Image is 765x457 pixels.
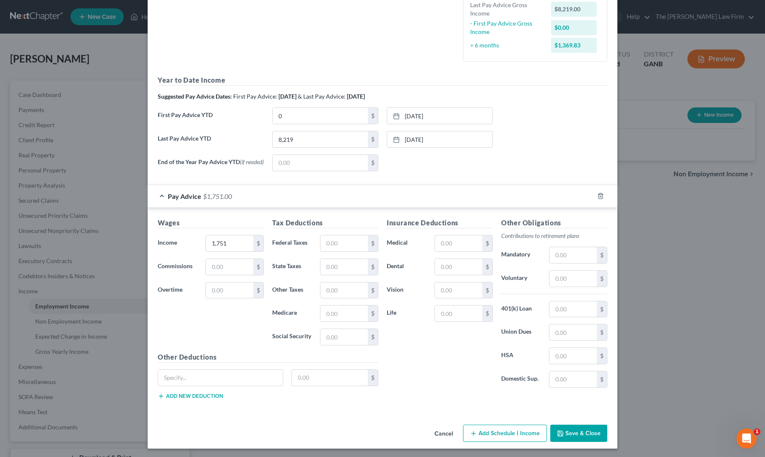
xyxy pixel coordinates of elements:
[240,158,264,165] span: (if needed)
[158,239,177,246] span: Income
[158,75,607,86] h5: Year to Date Income
[597,271,607,287] div: $
[497,301,545,318] label: 401(k) Loan
[387,108,492,124] a: [DATE]
[551,20,597,35] div: $0.00
[368,282,378,298] div: $
[368,259,378,275] div: $
[597,371,607,387] div: $
[549,348,597,364] input: 0.00
[428,426,460,442] button: Cancel
[272,218,378,228] h5: Tax Deductions
[320,282,368,298] input: 0.00
[368,131,378,147] div: $
[158,352,378,363] h5: Other Deductions
[154,154,268,178] label: End of the Year Pay Advice YTD
[382,305,430,322] label: Life
[382,235,430,252] label: Medical
[482,306,492,321] div: $
[435,259,482,275] input: 0.00
[292,370,368,386] input: 0.00
[273,155,368,171] input: 0.00
[368,235,378,251] div: $
[273,131,368,147] input: 0.00
[158,370,283,386] input: Specify...
[597,348,607,364] div: $
[347,93,365,100] strong: [DATE]
[549,324,597,340] input: 0.00
[497,247,545,264] label: Mandatory
[320,235,368,251] input: 0.00
[736,428,757,449] iframe: Intercom live chat
[368,108,378,124] div: $
[158,218,264,228] h5: Wages
[206,235,253,251] input: 0.00
[368,155,378,171] div: $
[368,329,378,345] div: $
[320,329,368,345] input: 0.00
[268,235,316,252] label: Federal Taxes
[754,428,760,435] span: 1
[168,192,201,200] span: Pay Advice
[154,282,201,299] label: Overtime
[482,259,492,275] div: $
[551,2,597,17] div: $8,219.00
[551,38,597,53] div: $1,369.83
[497,270,545,287] label: Voluntary
[158,393,223,400] button: Add new deduction
[154,131,268,154] label: Last Pay Advice YTD
[273,108,368,124] input: 0.00
[482,235,492,251] div: $
[158,93,232,100] strong: Suggested Pay Advice Dates:
[206,282,253,298] input: 0.00
[466,41,547,50] div: ÷ 6 months
[466,1,547,18] div: Last Pay Advice Gross Income
[549,371,597,387] input: 0.00
[233,93,277,100] span: First Pay Advice:
[298,93,346,100] span: & Last Pay Advice:
[268,305,316,322] label: Medicare
[549,301,597,317] input: 0.00
[253,235,263,251] div: $
[466,19,547,36] div: - First Pay Advice Gross Income
[253,282,263,298] div: $
[278,93,297,100] strong: [DATE]
[203,192,232,200] span: $1,751.00
[268,282,316,299] label: Other Taxes
[497,347,545,364] label: HSA
[497,324,545,341] label: Union Dues
[435,282,482,298] input: 0.00
[320,306,368,321] input: 0.00
[387,218,493,228] h5: Insurance Deductions
[549,271,597,287] input: 0.00
[320,259,368,275] input: 0.00
[368,370,378,386] div: $
[154,259,201,275] label: Commissions
[463,425,547,442] button: Add Schedule I Income
[482,282,492,298] div: $
[435,235,482,251] input: 0.00
[206,259,253,275] input: 0.00
[550,425,607,442] button: Save & Close
[597,324,607,340] div: $
[501,232,607,240] p: Contributions to retirement plans
[253,259,263,275] div: $
[154,107,268,131] label: First Pay Advice YTD
[501,218,607,228] h5: Other Obligations
[268,329,316,345] label: Social Security
[597,301,607,317] div: $
[387,131,492,147] a: [DATE]
[382,259,430,275] label: Dental
[597,247,607,263] div: $
[549,247,597,263] input: 0.00
[435,306,482,321] input: 0.00
[497,371,545,388] label: Domestic Sup.
[268,259,316,275] label: State Taxes
[382,282,430,299] label: Vision
[368,306,378,321] div: $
